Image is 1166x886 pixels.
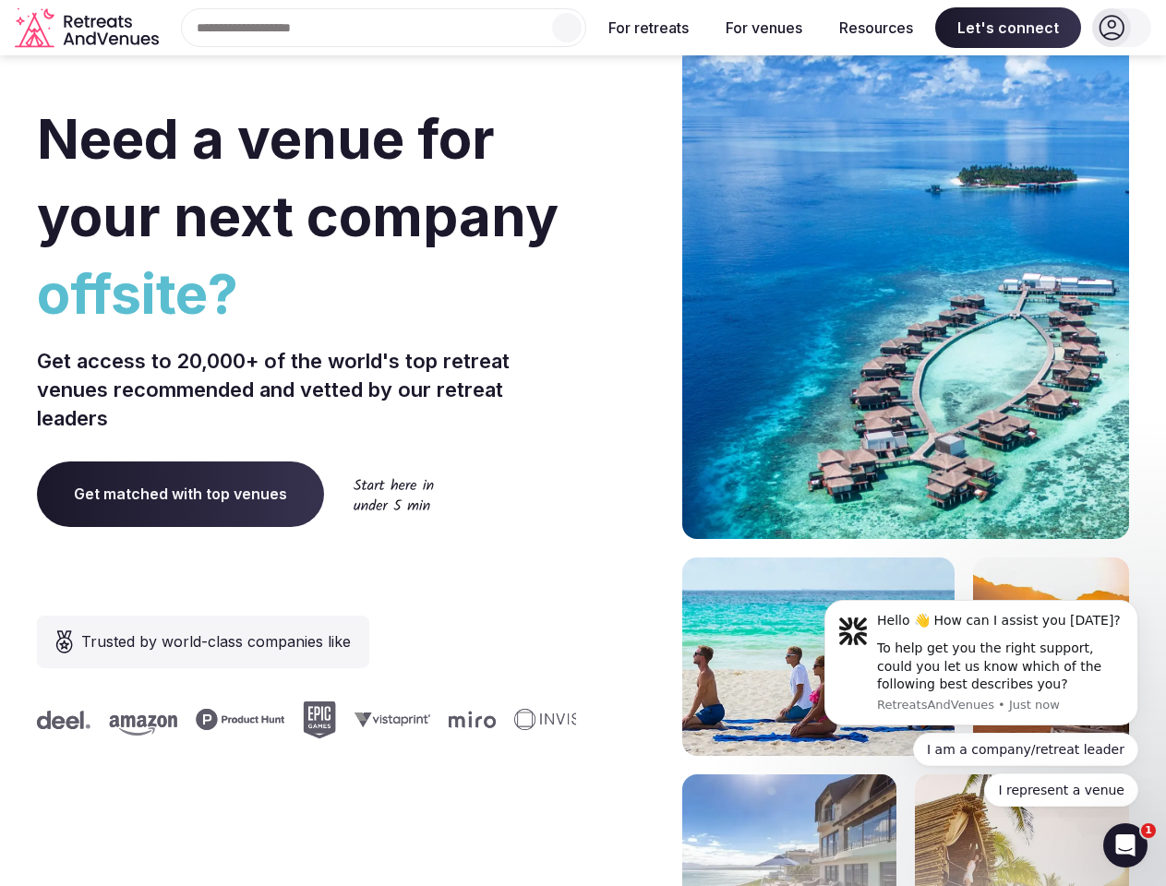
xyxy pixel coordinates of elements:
svg: Retreats and Venues company logo [15,7,162,49]
button: For retreats [594,7,703,48]
svg: Vistaprint company logo [353,712,428,727]
button: Resources [824,7,928,48]
iframe: Intercom notifications message [797,583,1166,818]
span: Let's connect [935,7,1081,48]
a: Get matched with top venues [37,461,324,526]
iframe: Intercom live chat [1103,823,1148,868]
span: Need a venue for your next company [37,105,559,249]
img: Start here in under 5 min [354,478,434,510]
a: Visit the homepage [15,7,162,49]
span: offsite? [37,255,576,332]
button: For venues [711,7,817,48]
span: Trusted by world-class companies like [81,630,351,653]
svg: Miro company logo [447,711,494,728]
img: woman sitting in back of truck with camels [973,557,1129,756]
img: yoga on tropical beach [682,557,955,756]
svg: Invisible company logo [512,709,614,731]
span: 1 [1141,823,1156,838]
svg: Epic Games company logo [301,701,334,738]
p: Get access to 20,000+ of the world's top retreat venues recommended and vetted by our retreat lea... [37,347,576,432]
svg: Deel company logo [35,711,89,729]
